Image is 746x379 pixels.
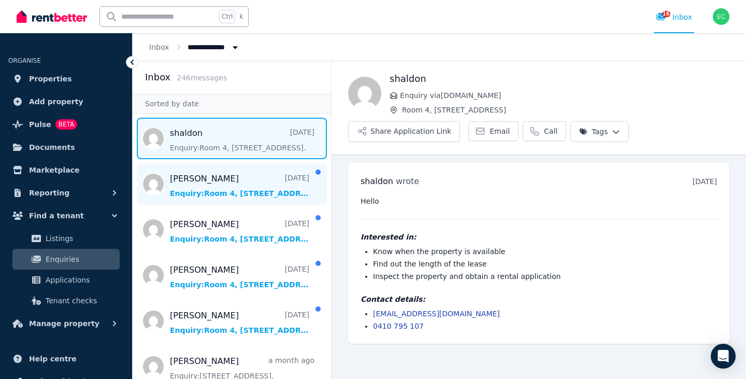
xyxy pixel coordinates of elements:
nav: Breadcrumb [133,33,257,61]
a: 0410 795 107 [373,322,424,330]
span: Help centre [29,353,77,365]
button: Manage property [8,313,124,334]
a: PulseBETA [8,114,124,135]
a: Tenant checks [12,290,120,311]
a: [PERSON_NAME][DATE]Enquiry:Room 4, [STREET_ADDRESS]. [170,173,309,199]
div: Open Intercom Messenger [711,344,736,369]
pre: Hello [361,196,717,206]
div: Sorted by date [133,94,331,114]
a: Call [523,121,566,141]
span: 246 message s [177,74,227,82]
span: Email [490,126,510,136]
a: [PERSON_NAME][DATE]Enquiry:Room 4, [STREET_ADDRESS]. [170,218,309,244]
a: [EMAIL_ADDRESS][DOMAIN_NAME] [373,310,500,318]
a: shaldon[DATE]Enquiry:Room 4, [STREET_ADDRESS]. [170,127,314,153]
a: Add property [8,91,124,112]
span: Ctrl [219,10,235,23]
span: Listings [46,232,116,245]
span: Add property [29,95,83,108]
span: Room 4, [STREET_ADDRESS] [402,105,729,115]
h4: Interested in: [361,232,717,242]
a: Enquiries [12,249,120,270]
li: Inspect the property and obtain a rental application [373,271,717,282]
button: Reporting [8,183,124,203]
span: k [239,12,243,21]
a: Marketplace [8,160,124,180]
a: Applications [12,270,120,290]
a: [PERSON_NAME][DATE]Enquiry:Room 4, [STREET_ADDRESS]. [170,310,309,335]
span: Marketplace [29,164,79,176]
li: Find out the length of the lease [373,259,717,269]
span: 16 [662,11,670,17]
span: Documents [29,141,75,153]
img: ERIC CHEN [713,8,729,25]
span: shaldon [361,176,393,186]
button: Find a tenant [8,205,124,226]
span: Call [544,126,557,136]
span: BETA [55,119,77,130]
a: [PERSON_NAME][DATE]Enquiry:Room 4, [STREET_ADDRESS]. [170,264,309,290]
span: Enquiry via [DOMAIN_NAME] [400,90,729,101]
a: Help centre [8,348,124,369]
button: Tags [570,121,629,142]
h4: Contact details: [361,294,717,304]
span: Pulse [29,118,51,131]
span: Properties [29,73,72,85]
span: Tags [579,127,608,137]
span: Applications [46,274,116,286]
button: Share Application Link [348,121,460,142]
h2: Inbox [145,70,170,85]
span: ORGANISE [8,57,41,64]
span: Manage property [29,317,99,330]
a: Inbox [149,43,169,51]
span: Enquiries [46,253,116,265]
span: Reporting [29,187,69,199]
div: Inbox [656,12,692,22]
li: Know when the property is available [373,246,717,257]
span: wrote [396,176,419,186]
a: Listings [12,228,120,249]
a: Email [468,121,519,141]
a: Properties [8,68,124,89]
a: Documents [8,137,124,158]
span: Find a tenant [29,209,84,222]
h1: shaldon [390,72,729,86]
time: [DATE] [693,177,717,186]
img: shaldon [348,77,381,110]
span: Tenant checks [46,294,116,307]
img: RentBetter [17,9,87,24]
